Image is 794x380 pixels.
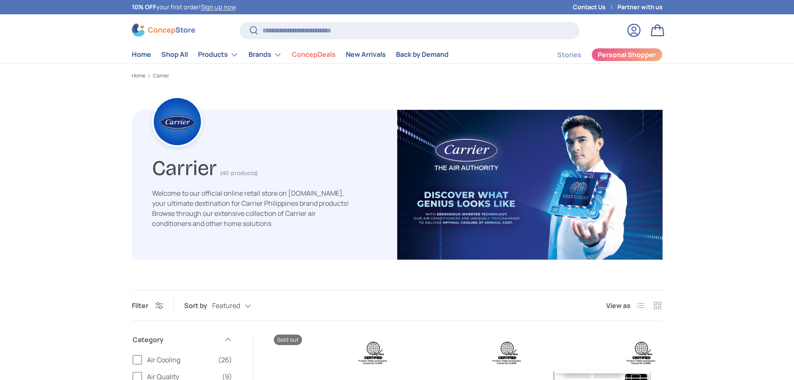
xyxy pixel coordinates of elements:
[132,46,449,63] nav: Primary
[243,46,287,63] summary: Brands
[153,73,169,78] a: Carrier
[591,48,663,61] a: Personal Shopper
[618,3,663,12] a: Partner with us
[147,355,213,365] span: Air Cooling
[274,335,302,345] span: Sold out
[152,188,350,229] p: Welcome to our official online retail store on [DOMAIN_NAME], your ultimate destination for Carri...
[133,324,232,355] summary: Category
[132,72,663,80] nav: Breadcrumbs
[198,46,238,63] a: Products
[201,3,235,11] a: Sign up now
[132,3,156,11] strong: 10% OFF
[537,46,663,63] nav: Secondary
[132,46,151,63] a: Home
[193,46,243,63] summary: Products
[184,300,212,311] label: Sort by
[132,24,195,37] img: ConcepStore
[598,51,656,58] span: Personal Shopper
[606,300,631,311] span: View as
[397,110,663,260] img: carrier-banner-image-concepstore
[218,355,232,365] span: (26)
[133,335,219,345] span: Category
[346,46,386,63] a: New Arrivals
[220,170,258,177] span: (40 products)
[557,47,581,63] a: Stories
[161,46,188,63] a: Shop All
[292,46,336,63] a: ConcepDeals
[132,301,148,310] span: Filter
[212,298,268,313] button: Featured
[396,46,449,63] a: Back by Demand
[573,3,618,12] a: Contact Us
[212,302,240,310] span: Featured
[132,3,237,12] p: your first order! .
[152,152,217,181] h1: Carrier
[132,73,145,78] a: Home
[249,46,282,63] a: Brands
[132,301,163,310] button: Filter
